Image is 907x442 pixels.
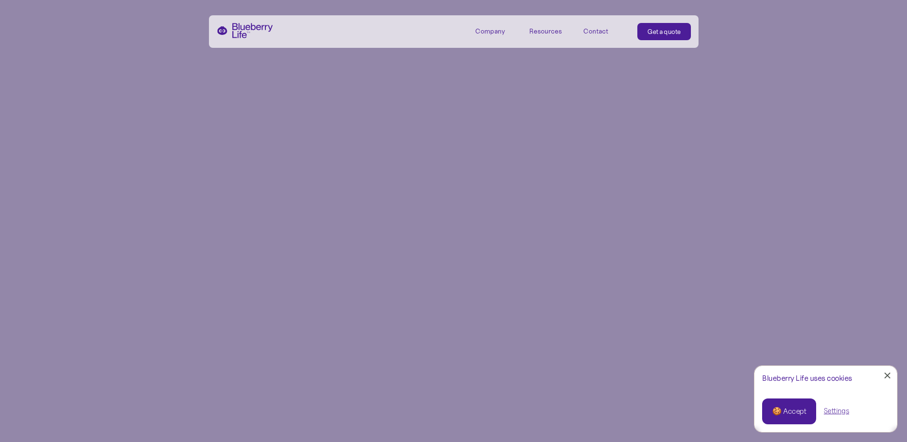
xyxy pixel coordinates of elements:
a: home [217,23,273,38]
a: Contact [583,23,626,39]
div: Get a quote [647,27,681,36]
div: Resources [529,27,562,35]
div: Contact [583,27,608,35]
div: Company [475,27,505,35]
div: Close Cookie Popup [887,376,888,376]
a: Settings [824,406,849,416]
div: Resources [529,23,572,39]
div: 🍪 Accept [772,406,806,417]
a: Get a quote [637,23,691,40]
div: Blueberry Life uses cookies [762,374,889,383]
a: Close Cookie Popup [878,366,897,385]
div: Company [475,23,518,39]
a: 🍪 Accept [762,398,816,424]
